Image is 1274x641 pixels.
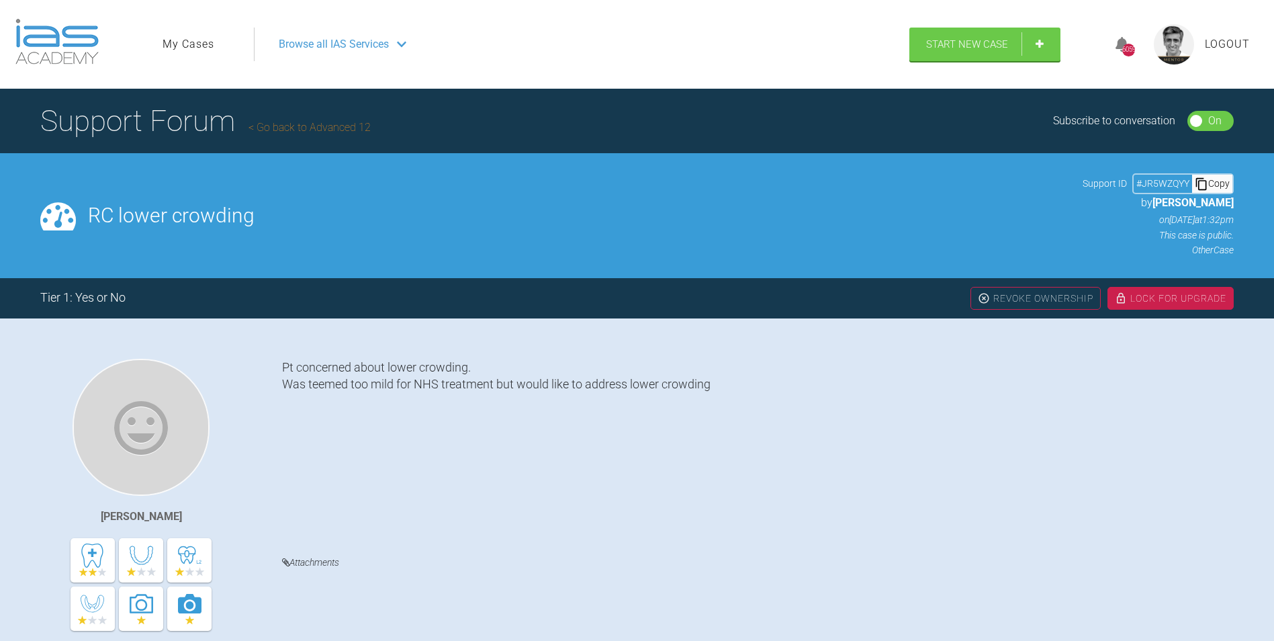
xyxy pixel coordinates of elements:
[1115,292,1127,304] img: lock.6dc949b6.svg
[1205,36,1250,53] a: Logout
[978,292,990,304] img: close.456c75e0.svg
[101,508,182,525] div: [PERSON_NAME]
[73,359,210,496] img: Roekshana Shar
[1134,176,1192,191] div: # JR5WZQYY
[40,288,126,308] div: Tier 1: Yes or No
[1053,112,1175,130] div: Subscribe to conversation
[1083,243,1234,257] p: Other Case
[282,554,1234,571] h4: Attachments
[163,36,214,53] a: My Cases
[1107,287,1234,310] div: Lock For Upgrade
[926,38,1008,50] span: Start New Case
[248,121,371,134] a: Go back to Advanced 12
[970,287,1101,310] div: Revoke Ownership
[1152,196,1234,209] span: [PERSON_NAME]
[279,36,389,53] span: Browse all IAS Services
[1083,176,1127,191] span: Support ID
[1192,175,1232,192] div: Copy
[909,28,1060,61] a: Start New Case
[1083,212,1234,227] p: on [DATE] at 1:32pm
[40,97,371,144] h1: Support Forum
[1122,44,1135,56] div: 6059
[282,359,1234,534] div: Pt concerned about lower crowding. Was teemed too mild for NHS treatment but would like to addres...
[1154,24,1194,65] img: profile.png
[88,206,1071,226] h2: RC lower crowding
[15,19,99,65] img: logo-light.3e3ef733.png
[1083,194,1234,212] p: by
[1083,228,1234,243] p: This case is public.
[1208,112,1222,130] div: On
